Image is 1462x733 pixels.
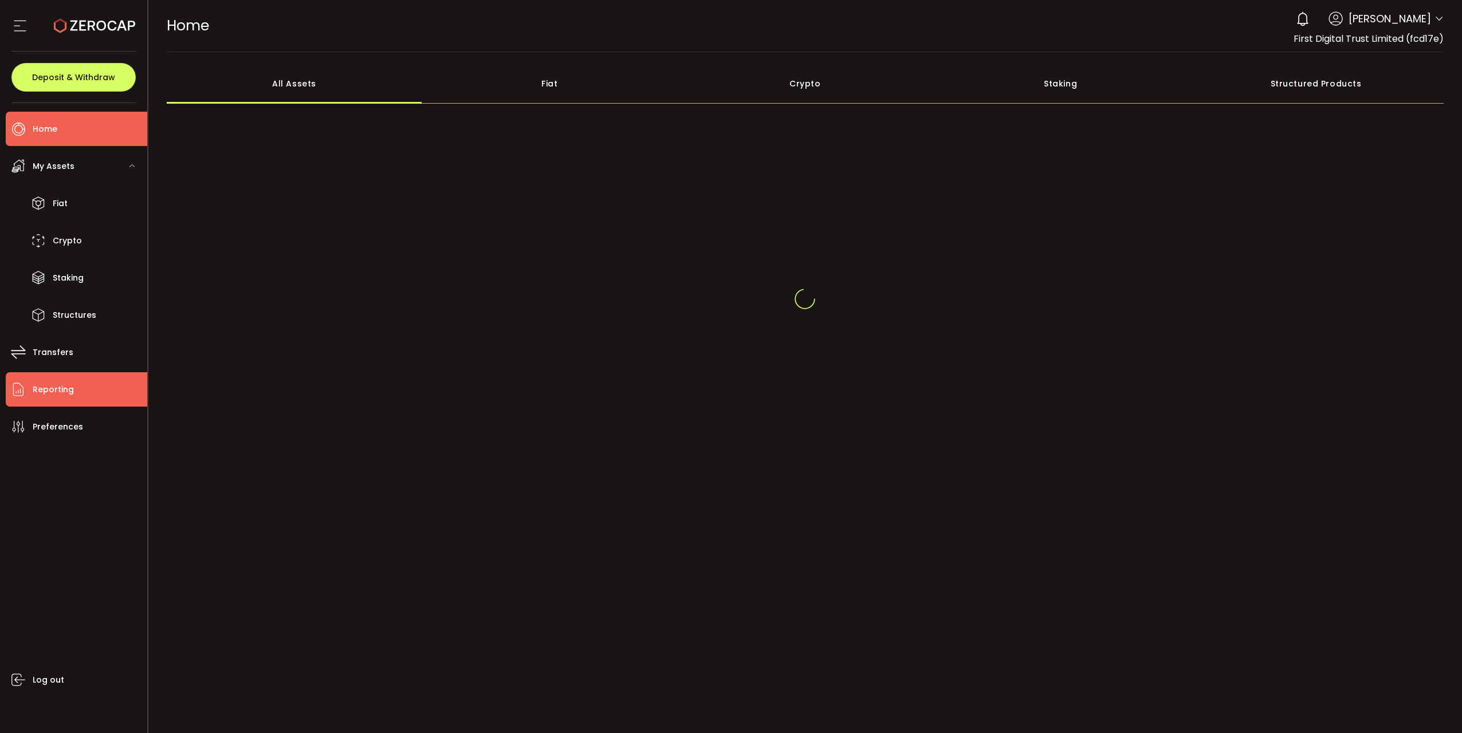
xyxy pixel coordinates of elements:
span: Fiat [53,195,68,212]
div: Staking [933,64,1188,104]
div: All Assets [167,64,422,104]
div: Fiat [422,64,677,104]
span: First Digital Trust Limited (fcd17e) [1294,32,1444,45]
span: [PERSON_NAME] [1349,11,1431,26]
span: Crypto [53,232,82,249]
div: Structured Products [1188,64,1444,104]
span: Structures [53,307,96,324]
span: Home [33,121,57,137]
span: Transfers [33,344,73,361]
span: Deposit & Withdraw [32,73,115,81]
span: Preferences [33,419,83,435]
div: Crypto [677,64,933,104]
button: Deposit & Withdraw [11,63,136,92]
span: My Assets [33,158,74,175]
span: Home [167,15,209,36]
span: Reporting [33,381,74,398]
span: Log out [33,672,64,688]
span: Staking [53,270,84,286]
